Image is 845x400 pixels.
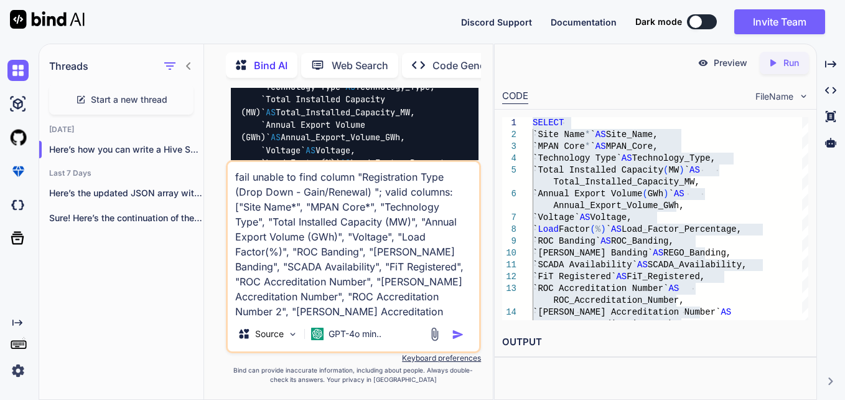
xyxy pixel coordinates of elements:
span: AS [601,236,612,246]
span: Annual_Export_Volume_GWh, [554,201,684,211]
span: AS [622,153,632,163]
span: FileName [755,90,793,103]
p: Preview [714,57,747,69]
span: ( [663,165,668,175]
div: 7 [502,212,516,224]
span: % [595,224,600,234]
span: Technology_Type, [632,153,716,163]
span: MW [669,165,679,175]
div: 3 [502,141,516,153]
span: AS [721,307,732,317]
div: 10 [502,247,516,259]
span: `[PERSON_NAME] Banding` [533,248,653,258]
div: 4 [502,153,516,164]
p: Here’s how you can write a Hive SQL quer... [49,143,203,156]
img: chevron down [798,91,809,102]
span: AS [271,132,281,143]
span: `[PERSON_NAME] Accreditation Number` [533,307,721,317]
div: CODE [502,89,528,104]
div: 1 [502,117,516,129]
p: Bind AI [254,58,287,73]
h2: OUTPUT [495,328,816,357]
span: AS [617,272,627,282]
span: `Annual Export Volume [533,189,642,199]
span: AS [266,107,276,118]
span: `Voltage` [533,212,580,222]
span: `Total Installed Capacity [533,165,663,175]
div: 6 [502,188,516,200]
div: 12 [502,271,516,283]
p: Keyboard preferences [226,353,482,363]
img: preview [698,57,709,69]
div: 5 [502,164,516,176]
span: ` [606,224,611,234]
span: Voltage, [591,212,632,222]
img: githubLight [7,127,29,148]
span: AS [689,165,700,175]
span: `MPAN Core [533,141,585,151]
span: ` [591,141,595,151]
span: ROC_Accreditation_Number, [554,295,684,305]
button: Invite Team [734,9,825,34]
h2: [DATE] [39,125,203,135]
span: AS [611,224,622,234]
span: AS [340,157,350,168]
img: icon [452,328,464,341]
span: ) [679,165,684,175]
img: Bind AI [10,10,85,29]
p: Run [783,57,799,69]
span: `ROC Banding` [533,236,600,246]
p: Code Generator [432,58,508,73]
span: `FiT Registered` [533,272,616,282]
button: Discord Support [461,16,532,29]
span: Factor [559,224,590,234]
span: Site_Name, [606,130,658,140]
p: Source [255,328,284,340]
textarea: fail unable to find column "Registration Type (Drop Down - Gain/Renewal) "; valid columns: ["Site... [228,162,480,317]
span: Documentation [551,17,617,27]
span: MPAN_Core, [606,141,658,151]
img: ai-studio [7,93,29,115]
span: `Site Name [533,130,585,140]
div: 13 [502,283,516,295]
img: premium [7,161,29,182]
span: AS [637,260,648,270]
button: Documentation [551,16,617,29]
p: Web Search [332,58,388,73]
span: ` [591,130,595,140]
span: ROC_Banding, [611,236,674,246]
img: GPT-4o mini [311,328,324,340]
span: ( [643,189,648,199]
span: REGO_Accreditation_Number, [554,319,689,329]
span: AS [580,212,591,222]
span: SCADA_Availability, [648,260,747,270]
span: ` [669,189,674,199]
span: SELECT [533,118,564,128]
p: Sure! Here’s the continuation of the JSON... [49,212,203,224]
span: ) [601,224,606,234]
div: 8 [502,224,516,236]
span: Load [538,224,559,234]
img: chat [7,60,29,81]
span: Dark mode [635,16,682,28]
span: ) [663,189,668,199]
span: AS [595,141,606,151]
p: Here’s the updated JSON array with the... [49,187,203,199]
div: 2 [502,129,516,141]
span: `SCADA Availability` [533,260,637,270]
img: settings [7,360,29,381]
img: darkCloudIdeIcon [7,194,29,216]
span: Start a new thread [91,93,167,106]
span: ` [533,224,538,234]
h2: Last 7 Days [39,168,203,178]
span: `ROC Accreditation Number` [533,283,668,293]
h1: Threads [49,59,88,74]
span: GWh [648,189,663,199]
span: FiT_Registered, [627,272,706,282]
p: GPT-4o min.. [329,328,381,340]
span: AS [669,283,679,293]
span: REGO_Banding, [663,248,731,258]
span: Discord Support [461,17,532,27]
p: Bind can provide inaccurate information, including about people. Always double-check its answers.... [226,366,482,384]
span: AS [674,189,684,199]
